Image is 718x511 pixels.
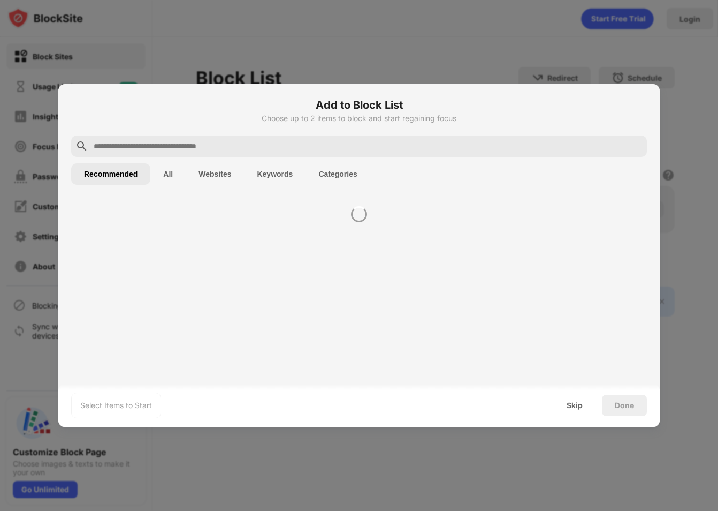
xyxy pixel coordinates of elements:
button: All [150,163,186,185]
h6: Add to Block List [71,97,647,113]
div: Done [615,401,634,410]
img: search.svg [75,140,88,153]
button: Keywords [244,163,305,185]
button: Categories [305,163,370,185]
button: Recommended [71,163,150,185]
div: Select Items to Start [80,400,152,411]
div: Choose up to 2 items to block and start regaining focus [71,114,647,123]
button: Websites [186,163,244,185]
div: Skip [567,401,583,410]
